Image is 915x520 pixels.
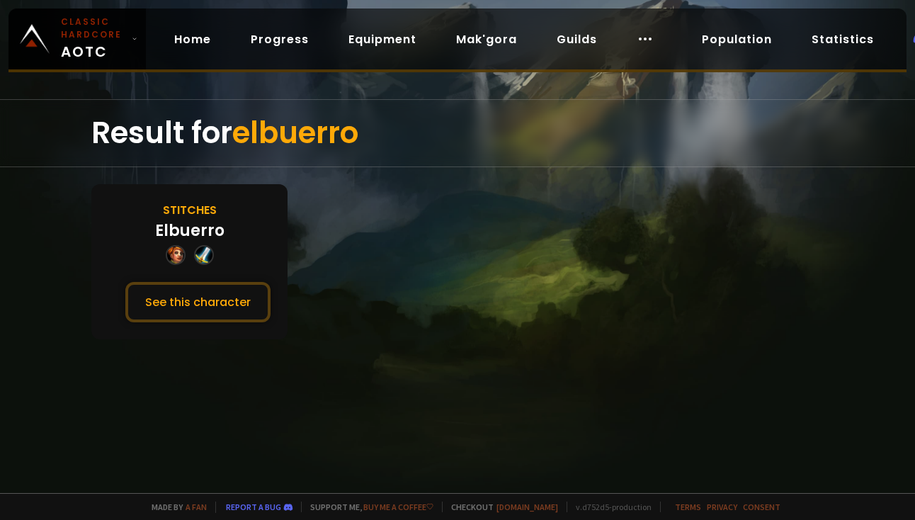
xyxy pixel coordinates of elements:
[445,25,528,54] a: Mak'gora
[496,502,558,512] a: [DOMAIN_NAME]
[163,25,222,54] a: Home
[232,112,358,154] span: elbuerro
[61,16,126,62] span: AOTC
[707,502,737,512] a: Privacy
[8,9,146,69] a: Classic HardcoreAOTC
[337,25,428,54] a: Equipment
[567,502,652,512] span: v. d752d5 - production
[163,201,217,219] div: Stitches
[363,502,433,512] a: Buy me a coffee
[226,502,281,512] a: Report a bug
[675,502,701,512] a: Terms
[125,282,271,322] button: See this character
[155,219,225,242] div: Elbuerro
[91,100,824,166] div: Result for
[442,502,558,512] span: Checkout
[239,25,320,54] a: Progress
[61,16,126,41] small: Classic Hardcore
[143,502,207,512] span: Made by
[743,502,780,512] a: Consent
[186,502,207,512] a: a fan
[545,25,608,54] a: Guilds
[800,25,885,54] a: Statistics
[301,502,433,512] span: Support me,
[690,25,783,54] a: Population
